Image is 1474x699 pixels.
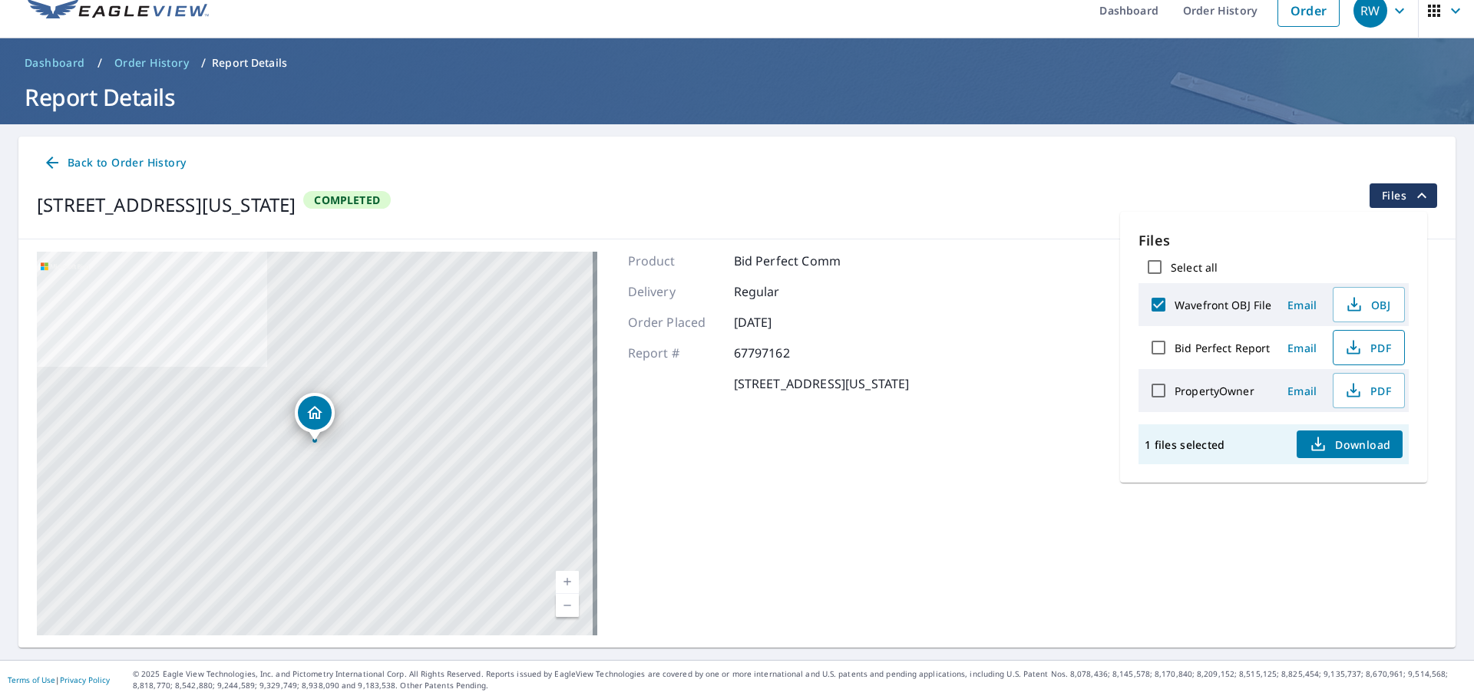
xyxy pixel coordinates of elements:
button: Email [1277,336,1327,360]
label: Wavefront OBJ File [1175,298,1271,312]
p: Order Placed [628,313,720,331]
div: Dropped pin, building 1, Residential property, 481 Fort Hill Cir Fort Washington, PA 19034 [295,393,335,440]
span: Back to Order History [43,153,186,173]
a: Current Level 17, Zoom In [556,571,579,594]
h1: Report Details [18,81,1456,113]
p: Product [628,252,720,270]
button: OBJ [1333,287,1405,322]
button: PDF [1333,330,1405,365]
a: Terms of Use [8,674,55,685]
p: [DATE] [734,313,826,331]
label: Select all [1171,260,1218,275]
span: Order History [114,55,189,71]
button: PDF [1333,373,1405,408]
span: Email [1284,298,1320,312]
a: Back to Order History [37,149,192,177]
span: PDF [1343,338,1392,357]
label: PropertyOwner [1175,384,1254,398]
a: Order History [108,51,195,75]
li: / [97,54,102,72]
span: Email [1284,384,1320,398]
p: Report Details [212,55,287,71]
p: © 2025 Eagle View Technologies, Inc. and Pictometry International Corp. All Rights Reserved. Repo... [133,668,1466,691]
p: Bid Perfect Comm [734,252,841,270]
span: Download [1309,435,1390,453]
p: Delivery [628,282,720,301]
p: [STREET_ADDRESS][US_STATE] [734,374,910,393]
button: Email [1277,293,1327,317]
span: Email [1284,341,1320,355]
span: OBJ [1343,295,1392,314]
p: Files [1139,230,1409,251]
span: Completed [305,193,389,207]
p: 1 files selected [1145,437,1224,452]
button: Email [1277,379,1327,403]
button: Download [1297,430,1403,458]
span: PDF [1343,381,1392,400]
button: filesDropdownBtn-67797162 [1369,183,1437,208]
div: [STREET_ADDRESS][US_STATE] [37,191,296,219]
p: 67797162 [734,344,826,362]
a: Current Level 17, Zoom Out [556,594,579,617]
a: Privacy Policy [60,674,110,685]
span: Files [1382,186,1431,205]
a: Dashboard [18,51,91,75]
label: Bid Perfect Report [1175,341,1270,355]
p: Regular [734,282,826,301]
span: Dashboard [25,55,85,71]
li: / [201,54,206,72]
p: | [8,675,110,684]
nav: breadcrumb [18,51,1456,75]
p: Report # [628,344,720,362]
